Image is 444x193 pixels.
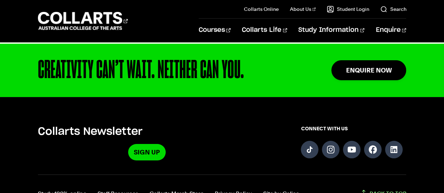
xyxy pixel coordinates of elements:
div: Connect with us on social media [301,125,406,160]
a: About Us [290,6,316,13]
span: CONNECT WITH US [301,125,406,132]
a: Enquire [376,19,406,42]
a: Follow us on TikTok [301,141,318,158]
a: Enquire Now [331,60,406,80]
a: Sign Up [128,144,166,160]
h5: Collarts Newsletter [38,125,256,138]
a: Follow us on LinkedIn [385,141,403,158]
a: Follow us on Instagram [322,141,339,158]
a: Follow us on YouTube [343,141,360,158]
a: Courses [199,19,231,42]
a: Study Information [298,19,364,42]
a: Search [380,6,406,13]
a: Follow us on Facebook [364,141,382,158]
a: Collarts Life [242,19,287,42]
div: CREATIVITY CAN’T WAIT. NEITHER CAN YOU. [38,58,287,83]
a: Student Login [327,6,369,13]
div: Go to homepage [38,11,128,31]
a: Collarts Online [244,6,279,13]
